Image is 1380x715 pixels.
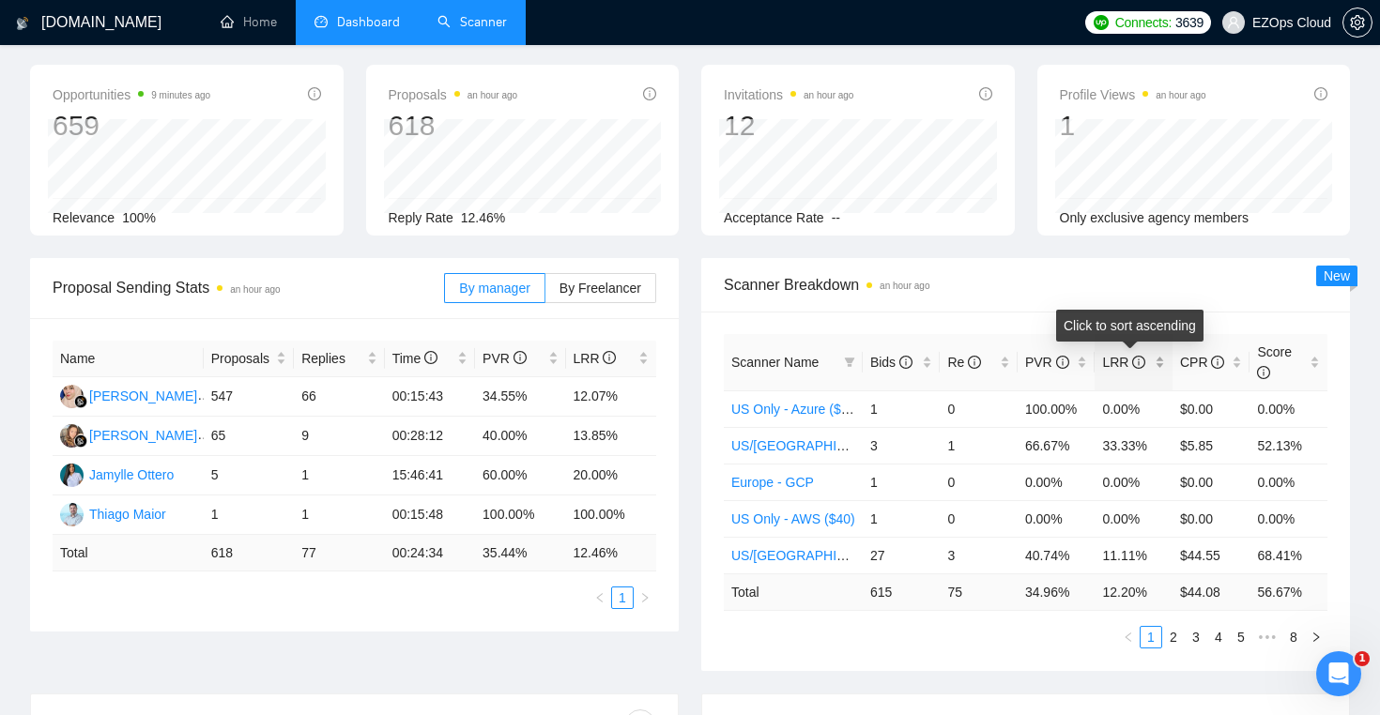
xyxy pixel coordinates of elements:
span: LRR [574,351,617,366]
span: By Freelancer [560,281,641,296]
span: ••• [1252,626,1282,648]
span: info-circle [643,87,656,100]
span: info-circle [308,87,321,100]
span: info-circle [1132,356,1145,369]
td: 00:15:43 [385,377,475,417]
span: Opportunities [53,84,210,106]
span: left [594,592,606,603]
td: 0.00% [1018,464,1096,500]
img: TM [60,503,84,526]
img: AJ [60,385,84,408]
span: Dashboard [337,14,400,30]
td: 0.00% [1095,464,1173,500]
td: 52.13% [1250,427,1327,464]
div: Thiago Maior [89,504,166,525]
td: 60.00% [475,456,565,495]
a: 3 [1186,627,1206,647]
td: 66 [294,377,384,417]
span: Time [392,351,437,366]
span: LRR [1102,355,1145,370]
span: Scanner Name [731,355,819,370]
th: Replies [294,341,384,377]
button: right [1305,626,1327,648]
span: Re [947,355,981,370]
li: 5 [1230,626,1252,648]
td: 1 [940,427,1018,464]
li: Previous Page [589,586,611,609]
td: 12.07% [566,377,657,417]
td: 68.41% [1250,537,1327,573]
td: 1 [863,500,941,537]
span: Profile Views [1060,84,1206,106]
td: 0 [940,464,1018,500]
div: 1 [1060,108,1206,144]
td: 15:46:41 [385,456,475,495]
td: 0.00% [1250,390,1327,427]
td: 65 [204,417,294,456]
td: 9 [294,417,384,456]
td: 40.74% [1018,537,1096,573]
span: info-circle [1257,366,1270,379]
td: Total [53,535,204,571]
td: 3 [940,537,1018,573]
a: NK[PERSON_NAME] [60,427,197,442]
li: 3 [1185,626,1207,648]
a: 5 [1231,627,1251,647]
button: setting [1342,8,1372,38]
div: 12 [724,108,853,144]
span: Connects: [1115,12,1172,33]
a: TMThiago Maior [60,506,166,521]
td: 13.85% [566,417,657,456]
a: JOJamylle Ottero [60,466,174,481]
span: Replies [301,348,362,369]
td: $44.55 [1173,537,1250,573]
td: 00:28:12 [385,417,475,456]
div: Click to sort ascending [1056,310,1204,342]
a: 8 [1283,627,1304,647]
span: filter [840,348,859,376]
span: 3639 [1175,12,1204,33]
td: 12.46 % [566,535,657,571]
a: US/[GEOGRAPHIC_DATA] - Keywords (Others) ($45) [731,548,1046,563]
span: info-circle [424,351,437,364]
td: 20.00% [566,456,657,495]
img: upwork-logo.png [1094,15,1109,30]
button: left [589,586,611,609]
span: PVR [483,351,527,366]
span: Acceptance Rate [724,210,824,225]
span: info-circle [1056,356,1069,369]
td: 12.20 % [1095,573,1173,610]
li: Next 5 Pages [1252,626,1282,648]
span: Bids [870,355,912,370]
td: 547 [204,377,294,417]
button: left [1117,626,1140,648]
a: homeHome [221,14,277,30]
span: Proposals [389,84,518,106]
span: filter [844,357,855,368]
div: Jamylle Ottero [89,464,174,485]
td: $0.00 [1173,464,1250,500]
td: 35.44 % [475,535,565,571]
td: 0 [940,500,1018,537]
td: 0.00% [1250,464,1327,500]
img: logo [16,8,29,38]
span: 100% [122,210,156,225]
time: an hour ago [1156,90,1205,100]
time: an hour ago [804,90,853,100]
li: 4 [1207,626,1230,648]
span: left [1123,631,1134,643]
div: 659 [53,108,210,144]
a: US Only - Azure ($45) [731,402,860,417]
td: 615 [863,573,941,610]
div: [PERSON_NAME] [89,386,197,406]
a: 1 [1141,627,1161,647]
span: user [1227,16,1240,29]
span: Reply Rate [389,210,453,225]
span: setting [1343,15,1372,30]
li: Next Page [634,586,656,609]
span: right [1311,631,1322,643]
td: Total [724,573,863,610]
span: right [639,592,651,603]
span: 1 [1355,651,1370,666]
a: 2 [1163,627,1184,647]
